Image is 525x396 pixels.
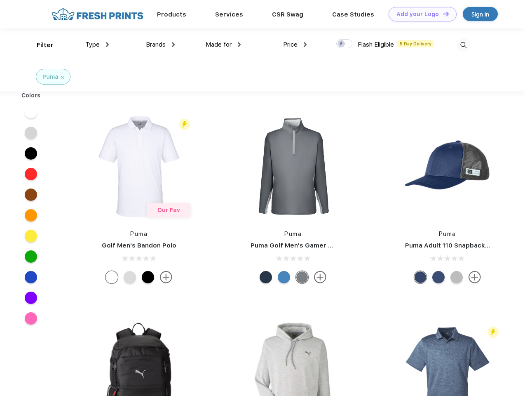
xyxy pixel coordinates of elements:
[172,42,175,47] img: dropdown.png
[146,41,166,48] span: Brands
[393,112,502,222] img: func=resize&h=266
[296,271,308,283] div: Quiet Shade
[37,40,54,50] div: Filter
[439,231,456,237] a: Puma
[471,9,489,19] div: Sign in
[105,271,118,283] div: Bright White
[284,231,302,237] a: Puma
[102,242,176,249] a: Golf Men's Bandon Polo
[179,119,190,130] img: flash_active_toggle.svg
[85,41,100,48] span: Type
[397,40,434,47] span: 5 Day Delivery
[487,327,499,338] img: flash_active_toggle.svg
[157,207,180,213] span: Our Fav
[238,112,348,222] img: func=resize&h=266
[61,76,64,79] img: filter_cancel.svg
[272,11,303,18] a: CSR Swag
[124,271,136,283] div: High Rise
[414,271,427,283] div: Peacoat with Qut Shd
[49,7,146,21] img: fo%20logo%202.webp
[396,11,439,18] div: Add your Logo
[206,41,232,48] span: Made for
[283,41,298,48] span: Price
[130,231,148,237] a: Puma
[15,91,47,100] div: Colors
[157,11,186,18] a: Products
[215,11,243,18] a: Services
[84,112,194,222] img: func=resize&h=266
[450,271,463,283] div: Quarry with Brt Whit
[238,42,241,47] img: dropdown.png
[304,42,307,47] img: dropdown.png
[358,41,394,48] span: Flash Eligible
[432,271,445,283] div: Peacoat Qut Shd
[260,271,272,283] div: Navy Blazer
[278,271,290,283] div: Bright Cobalt
[457,38,470,52] img: desktop_search.svg
[106,42,109,47] img: dropdown.png
[443,12,449,16] img: DT
[463,7,498,21] a: Sign in
[469,271,481,283] img: more.svg
[42,73,59,81] div: Puma
[314,271,326,283] img: more.svg
[142,271,154,283] div: Puma Black
[160,271,172,283] img: more.svg
[251,242,381,249] a: Puma Golf Men's Gamer Golf Quarter-Zip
